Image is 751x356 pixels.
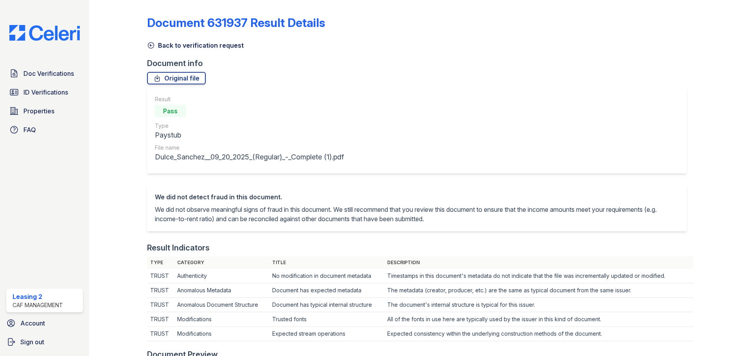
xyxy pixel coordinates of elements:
[174,269,269,283] td: Authenticity
[269,298,384,312] td: Document has typical internal structure
[147,72,206,84] a: Original file
[155,105,186,117] div: Pass
[147,312,174,327] td: TRUST
[384,256,693,269] th: Description
[155,152,344,163] div: Dulce_Sanchez__09_20_2025_(Regular)_-_Complete (1).pdf
[155,122,344,130] div: Type
[147,298,174,312] td: TRUST
[20,337,44,347] span: Sign out
[147,283,174,298] td: TRUST
[147,256,174,269] th: Type
[384,269,693,283] td: Timestamps in this document's metadata do not indicate that the file was incrementally updated or...
[23,69,74,78] span: Doc Verifications
[269,256,384,269] th: Title
[3,334,86,350] a: Sign out
[147,16,325,30] a: Document 631937 Result Details
[3,25,86,41] img: CE_Logo_Blue-a8612792a0a2168367f1c8372b55b34899dd931a85d93a1a3d3e32e68fde9ad4.png
[147,327,174,341] td: TRUST
[174,298,269,312] td: Anomalous Document Structure
[269,283,384,298] td: Document has expected metadata
[155,205,679,224] p: We did not observe meaningful signs of fraud in this document. We still recommend that you review...
[20,318,45,328] span: Account
[174,327,269,341] td: Modifications
[6,84,83,100] a: ID Verifications
[23,88,68,97] span: ID Verifications
[155,95,344,103] div: Result
[384,298,693,312] td: The document's internal structure is typical for this issuer.
[155,192,679,202] div: We did not detect fraud in this document.
[13,292,63,301] div: Leasing 2
[23,125,36,134] span: FAQ
[384,312,693,327] td: All of the fonts in use here are typically used by the issuer in this kind of document.
[174,312,269,327] td: Modifications
[147,58,693,69] div: Document info
[147,242,210,253] div: Result Indicators
[6,66,83,81] a: Doc Verifications
[147,269,174,283] td: TRUST
[155,144,344,152] div: File name
[6,122,83,138] a: FAQ
[269,327,384,341] td: Expected stream operations
[13,301,63,309] div: CAF Management
[269,269,384,283] td: No modification in document metadata
[384,327,693,341] td: Expected consistency within the underlying construction methods of the document.
[3,315,86,331] a: Account
[6,103,83,119] a: Properties
[23,106,54,116] span: Properties
[174,283,269,298] td: Anomalous Metadata
[147,41,244,50] a: Back to verification request
[155,130,344,141] div: Paystub
[269,312,384,327] td: Trusted fonts
[174,256,269,269] th: Category
[384,283,693,298] td: The metadata (creator, producer, etc.) are the same as typical document from the same issuer.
